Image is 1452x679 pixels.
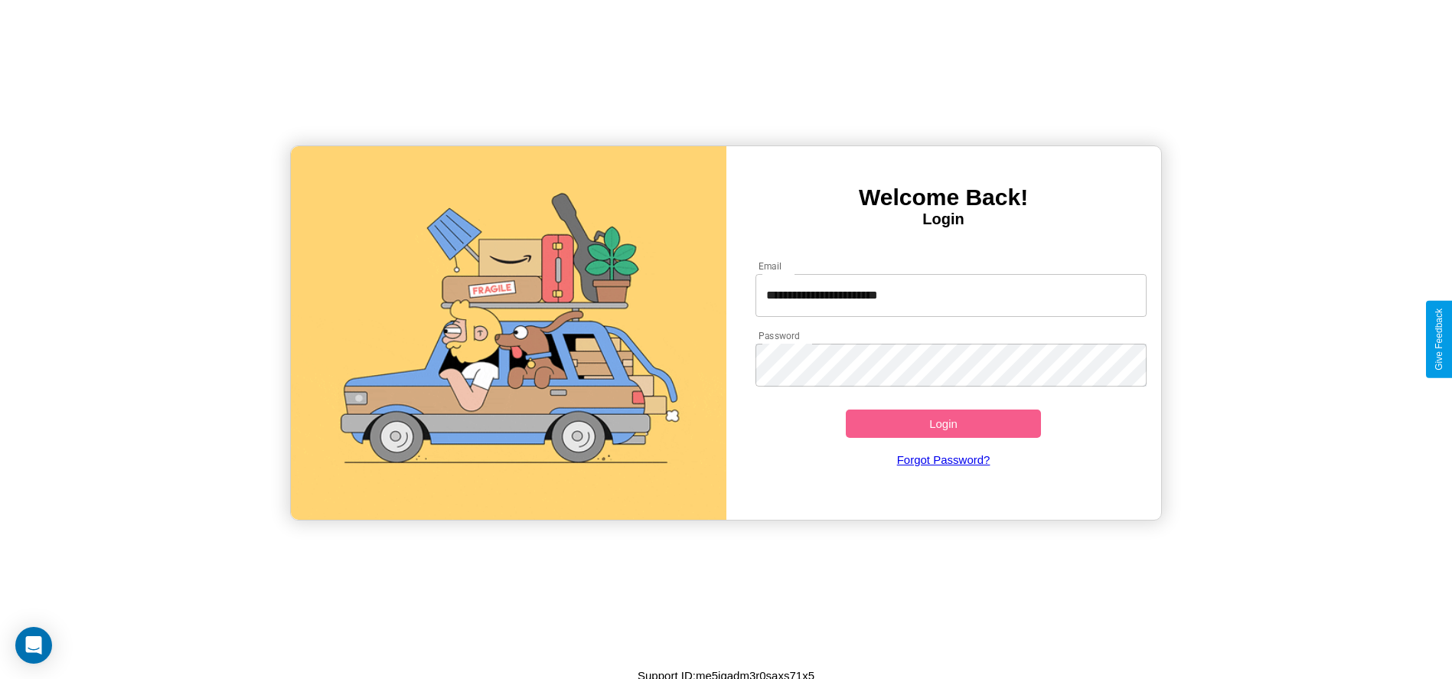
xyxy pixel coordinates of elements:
h4: Login [726,211,1161,228]
label: Password [759,329,799,342]
div: Open Intercom Messenger [15,627,52,664]
img: gif [291,146,726,520]
a: Forgot Password? [748,438,1139,482]
h3: Welcome Back! [726,184,1161,211]
label: Email [759,260,782,273]
button: Login [846,410,1042,438]
div: Give Feedback [1434,308,1444,371]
